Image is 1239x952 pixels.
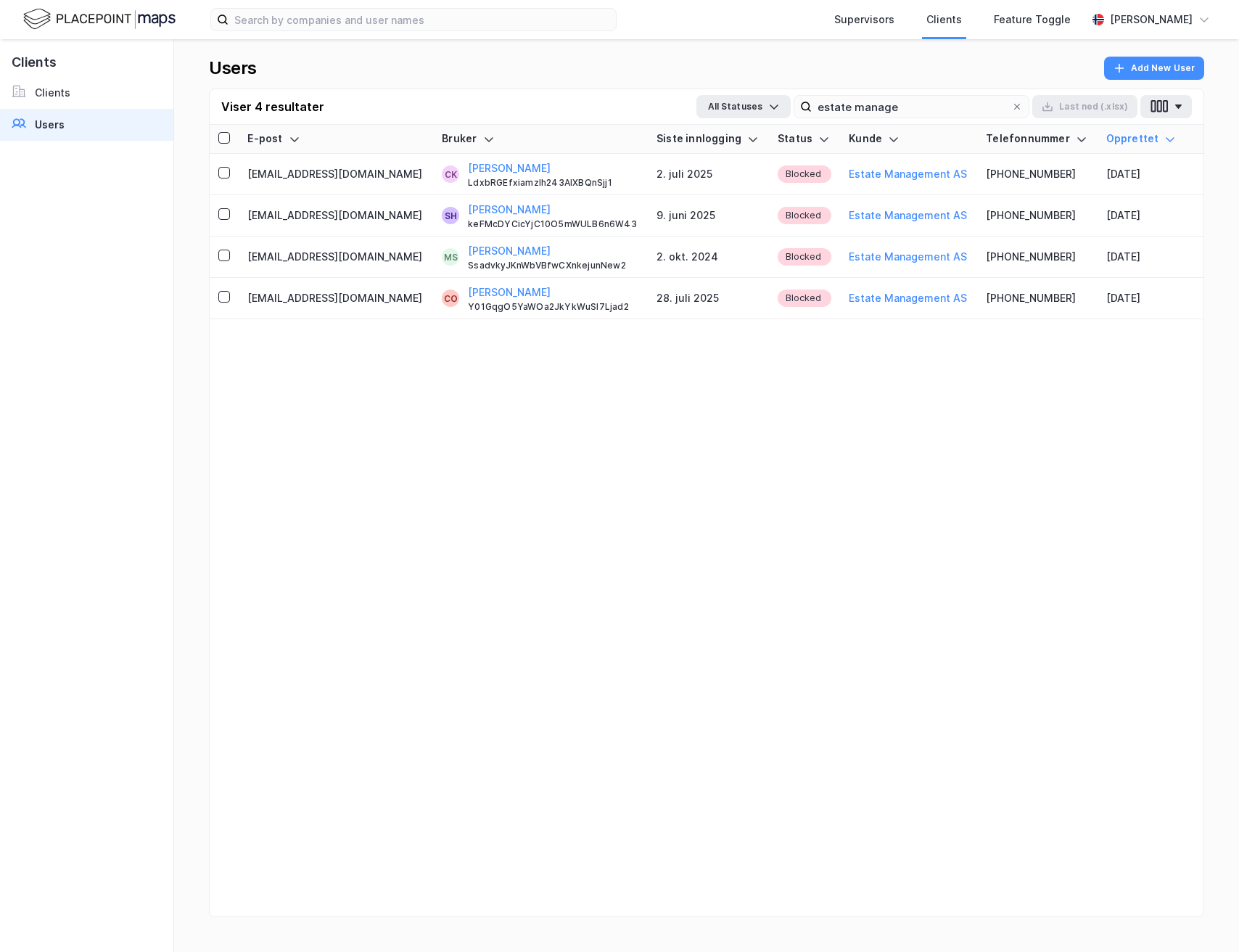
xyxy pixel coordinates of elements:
[1166,882,1239,952] div: Kontrollprogram for chat
[23,7,176,32] img: logo.f888ab2527a4732fd821a326f86c7f29.svg
[926,11,962,28] div: Clients
[648,237,769,278] td: 2. okt. 2024
[221,98,324,115] div: Viser 4 resultater
[986,290,1088,307] div: [PHONE_NUMBER]
[1166,882,1239,952] iframe: Chat Widget
[239,195,433,237] td: [EMAIL_ADDRESS][DOMAIN_NAME]
[648,154,769,195] td: 2. juli 2025
[1104,57,1204,80] button: Add New User
[849,207,967,224] button: Estate Management AS
[696,95,791,118] button: All Statuses
[468,284,551,301] button: [PERSON_NAME]
[229,9,616,30] input: Search by companies and user names
[468,160,551,177] button: [PERSON_NAME]
[209,57,257,80] div: Users
[812,96,1011,118] input: Search user by name, email or client
[986,165,1088,183] div: [PHONE_NUMBER]
[442,132,639,146] div: Bruker
[239,237,433,278] td: [EMAIL_ADDRESS][DOMAIN_NAME]
[445,165,457,183] div: CK
[1098,154,1186,195] td: [DATE]
[1098,195,1186,237] td: [DATE]
[1098,278,1186,319] td: [DATE]
[468,242,551,260] button: [PERSON_NAME]
[834,11,894,28] div: Supervisors
[468,218,639,230] div: keFMcDYCicYjC10O5mWULB6n6W43
[849,248,967,266] button: Estate Management AS
[444,290,458,307] div: CO
[994,11,1071,28] div: Feature Toggle
[468,301,639,313] div: Y01GqgO5YaWOa2JkYkWuSI7Ljad2
[778,132,831,146] div: Status
[1110,11,1193,28] div: [PERSON_NAME]
[849,132,968,146] div: Kunde
[648,278,769,319] td: 28. juli 2025
[656,132,760,146] div: Siste innlogging
[986,248,1088,266] div: [PHONE_NUMBER]
[468,260,639,271] div: SsadvkyJKnWbVBfwCXnkejunNew2
[468,201,551,218] button: [PERSON_NAME]
[986,132,1088,146] div: Telefonnummer
[468,177,639,189] div: LdxbRGEfxiamzIh243AlXBQnSjj1
[247,132,424,146] div: E-post
[1098,237,1186,278] td: [DATE]
[849,165,967,183] button: Estate Management AS
[35,84,70,102] div: Clients
[239,278,433,319] td: [EMAIL_ADDRESS][DOMAIN_NAME]
[239,154,433,195] td: [EMAIL_ADDRESS][DOMAIN_NAME]
[35,116,65,134] div: Users
[986,207,1088,224] div: [PHONE_NUMBER]
[445,207,457,224] div: SH
[849,290,967,307] button: Estate Management AS
[648,195,769,237] td: 9. juni 2025
[444,248,458,266] div: MS
[1106,132,1177,146] div: Opprettet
